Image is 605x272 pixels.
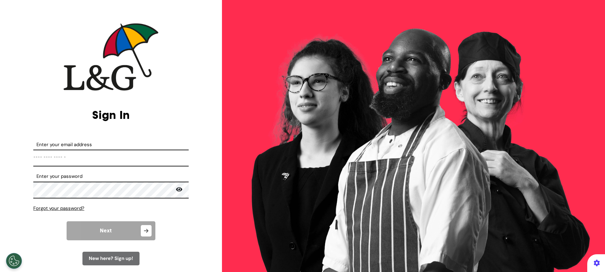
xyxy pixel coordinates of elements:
span: Next [100,228,112,233]
img: company logo [63,23,159,91]
h2: Sign In [33,108,189,122]
button: Open Preferences [6,253,22,269]
span: New here? Sign up! [89,255,133,262]
label: Enter your password [33,173,189,180]
span: Forgot your password? [33,205,84,211]
label: Enter your email address [33,141,189,148]
button: Next [67,221,155,240]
